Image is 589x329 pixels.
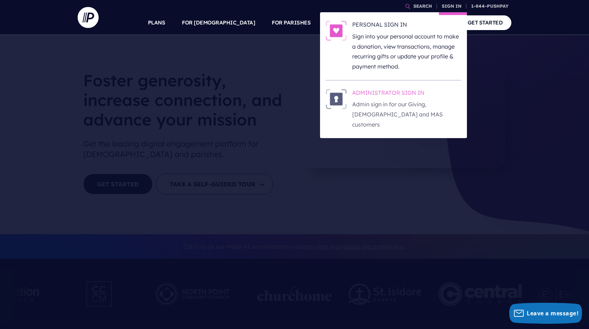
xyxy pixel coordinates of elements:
a: PLANS [148,10,165,35]
a: EXPLORE [375,10,400,35]
button: Leave a message! [509,303,582,324]
a: COMPANY [416,10,442,35]
h6: ADMINISTRATOR SIGN IN [352,89,461,99]
a: FOR [DEMOGRAPHIC_DATA] [182,10,255,35]
img: PERSONAL SIGN IN - Illustration [326,21,347,41]
a: GET STARTED [459,15,512,30]
a: PERSONAL SIGN IN - Illustration PERSONAL SIGN IN Sign into your personal account to make a donati... [326,21,461,72]
p: Admin sign in for our Giving, [DEMOGRAPHIC_DATA] and MAS customers [352,99,461,129]
a: SOLUTIONS [327,10,359,35]
p: Sign into your personal account to make a donation, view transactions, manage recurring gifts or ... [352,31,461,72]
span: Leave a message! [527,309,579,317]
img: ADMINISTRATOR SIGN IN - Illustration [326,89,347,109]
a: FOR PARISHES [272,10,311,35]
a: ADMINISTRATOR SIGN IN - Illustration ADMINISTRATOR SIGN IN Admin sign in for our Giving, [DEMOGRA... [326,89,461,130]
h6: PERSONAL SIGN IN [352,21,461,31]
